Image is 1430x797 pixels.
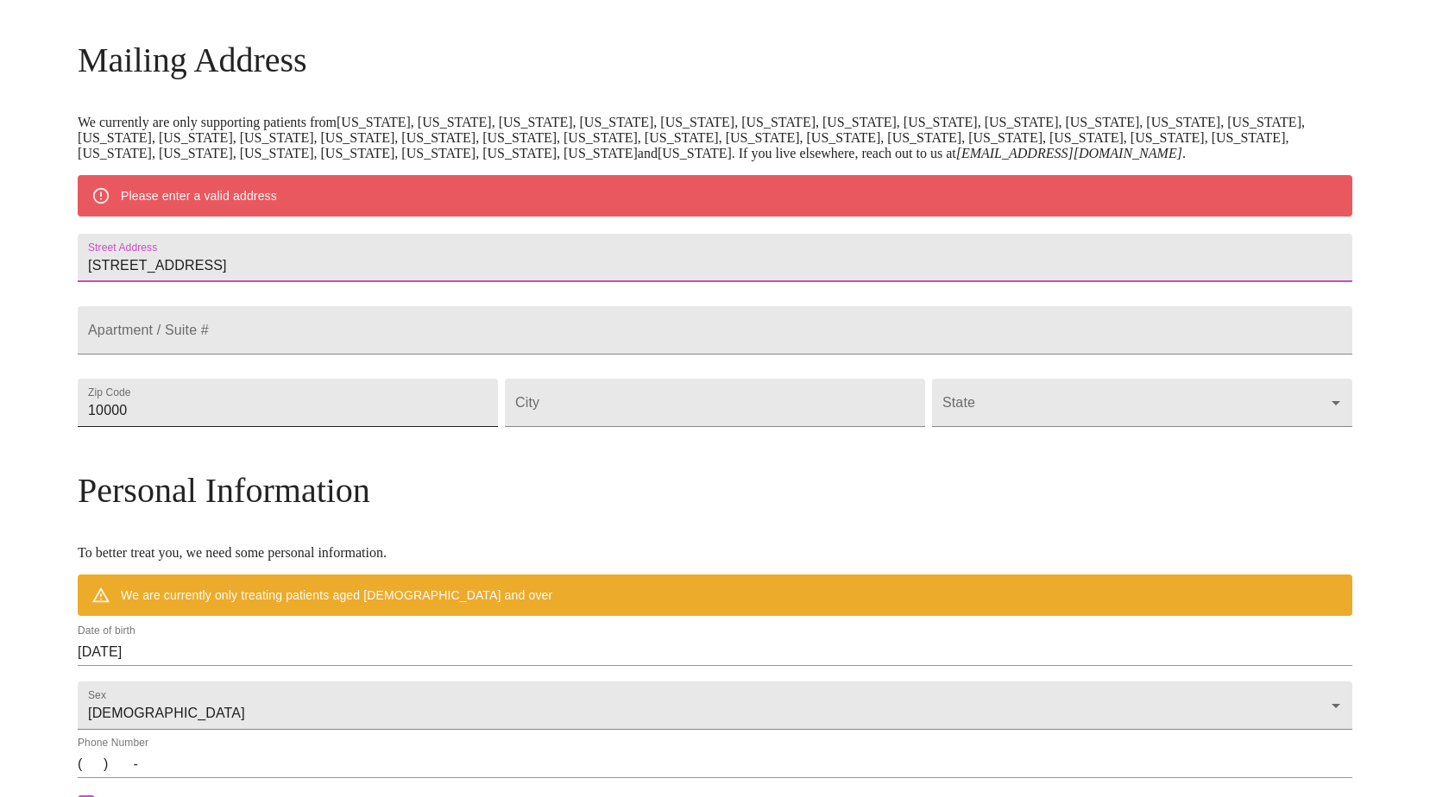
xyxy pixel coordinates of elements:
label: Date of birth [78,626,135,637]
div: Please enter a valid address [121,180,277,211]
h3: Personal Information [78,470,1352,511]
div: We are currently only treating patients aged [DEMOGRAPHIC_DATA] and over [121,580,552,611]
div: ​ [932,379,1352,427]
label: Phone Number [78,738,148,749]
div: [DEMOGRAPHIC_DATA] [78,681,1352,730]
em: [EMAIL_ADDRESS][DOMAIN_NAME] [956,146,1182,160]
p: To better treat you, we need some personal information. [78,545,1352,561]
p: We currently are only supporting patients from [US_STATE], [US_STATE], [US_STATE], [US_STATE], [U... [78,115,1352,161]
h3: Mailing Address [78,40,1352,80]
